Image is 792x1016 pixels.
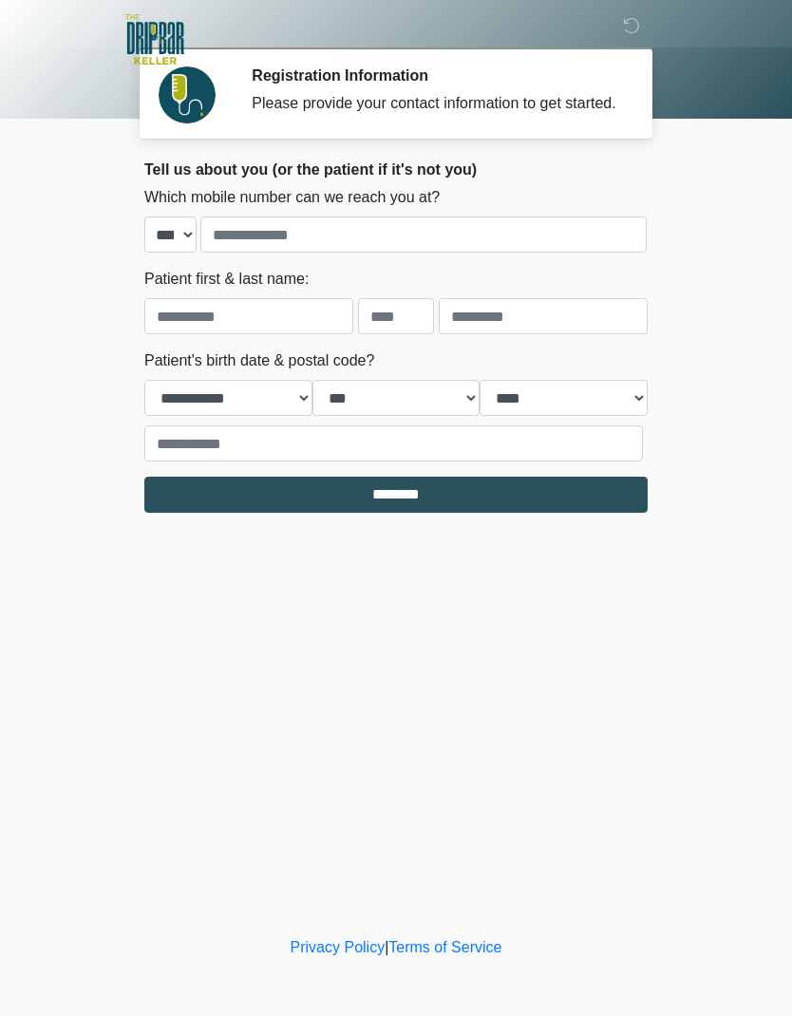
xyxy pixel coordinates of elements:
[144,349,374,372] label: Patient's birth date & postal code?
[385,939,388,955] a: |
[144,268,309,291] label: Patient first & last name:
[144,160,648,179] h2: Tell us about you (or the patient if it's not you)
[159,66,216,123] img: Agent Avatar
[125,14,184,65] img: The DRIPBaR - Keller Logo
[252,92,619,115] div: Please provide your contact information to get started.
[144,186,440,209] label: Which mobile number can we reach you at?
[291,939,386,955] a: Privacy Policy
[388,939,501,955] a: Terms of Service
